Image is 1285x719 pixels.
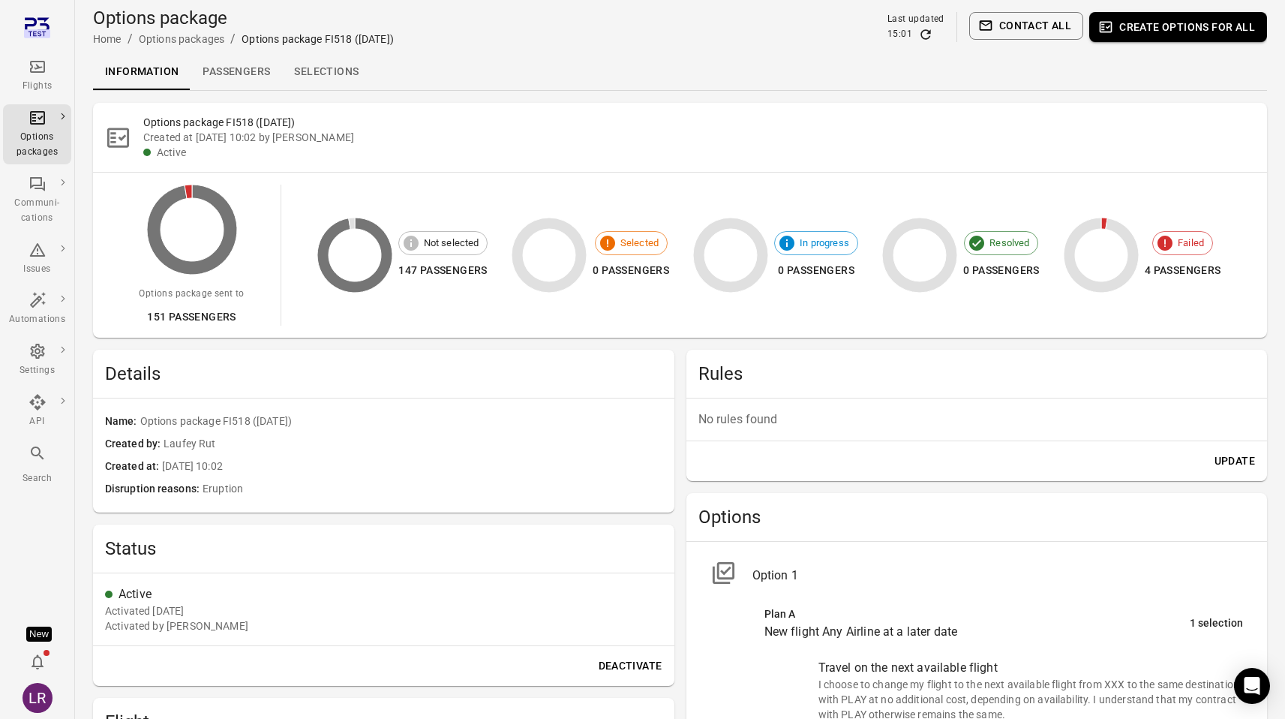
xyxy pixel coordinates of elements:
[1169,236,1212,251] span: Failed
[9,130,65,160] div: Options packages
[887,27,912,42] div: 15:01
[698,505,1256,529] h2: Options
[9,312,65,327] div: Automations
[752,567,1244,585] div: Option 1
[9,471,65,486] div: Search
[1145,261,1221,280] div: 4 passengers
[139,308,244,326] div: 151 passengers
[242,32,394,47] div: Options package FI518 ([DATE])
[3,440,71,490] button: Search
[918,27,933,42] button: Refresh data
[3,389,71,434] a: API
[282,54,371,90] a: Selections
[203,481,662,498] span: Eruption
[1208,447,1261,475] button: Update
[230,30,236,48] li: /
[9,363,65,378] div: Settings
[698,362,1256,386] h2: Rules
[105,362,662,386] h2: Details
[1089,12,1267,42] button: Create options for all
[9,262,65,277] div: Issues
[105,459,162,475] span: Created at
[3,104,71,164] a: Options packages
[764,623,1190,641] div: New flight Any Airline at a later date
[593,652,668,680] button: Deactivate
[162,459,662,475] span: [DATE] 10:02
[818,659,1244,677] div: Travel on the next available flight
[774,261,858,280] div: 0 passengers
[981,236,1037,251] span: Resolved
[3,287,71,332] a: Automations
[3,170,71,230] a: Communi-cations
[764,606,1190,623] div: Plan A
[9,414,65,429] div: API
[93,6,394,30] h1: Options package
[17,677,59,719] button: Laufey Rut
[26,627,52,642] div: Tooltip anchor
[105,603,184,618] div: 2 Sep 2025 10:02
[93,30,394,48] nav: Breadcrumbs
[416,236,488,251] span: Not selected
[9,79,65,94] div: Flights
[164,436,662,453] span: Laufey Rut
[9,196,65,226] div: Communi-cations
[105,537,662,561] h2: Status
[1234,668,1270,704] div: Open Intercom Messenger
[93,54,1267,90] div: Local navigation
[3,236,71,281] a: Issues
[93,33,122,45] a: Home
[398,261,488,280] div: 147 passengers
[139,33,224,45] a: Options packages
[128,30,133,48] li: /
[698,411,1256,429] p: No rules found
[105,481,203,498] span: Disruption reasons
[969,12,1083,40] button: Contact all
[612,236,667,251] span: Selected
[105,436,164,453] span: Created by
[93,54,191,90] a: Information
[593,261,669,280] div: 0 passengers
[105,618,248,633] div: Activated by [PERSON_NAME]
[23,647,53,677] button: Notifications
[963,261,1040,280] div: 0 passengers
[105,414,140,430] span: Name
[191,54,282,90] a: Passengers
[140,414,662,430] span: Options package FI518 ([DATE])
[1190,615,1243,632] div: 1 selection
[139,287,244,302] div: Options package sent to
[887,12,944,27] div: Last updated
[3,338,71,383] a: Settings
[119,585,662,603] div: Active
[143,130,1255,145] div: Created at [DATE] 10:02 by [PERSON_NAME]
[23,683,53,713] div: LR
[143,115,1255,130] h2: Options package FI518 ([DATE])
[3,53,71,98] a: Flights
[157,145,1255,160] div: Active
[791,236,857,251] span: In progress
